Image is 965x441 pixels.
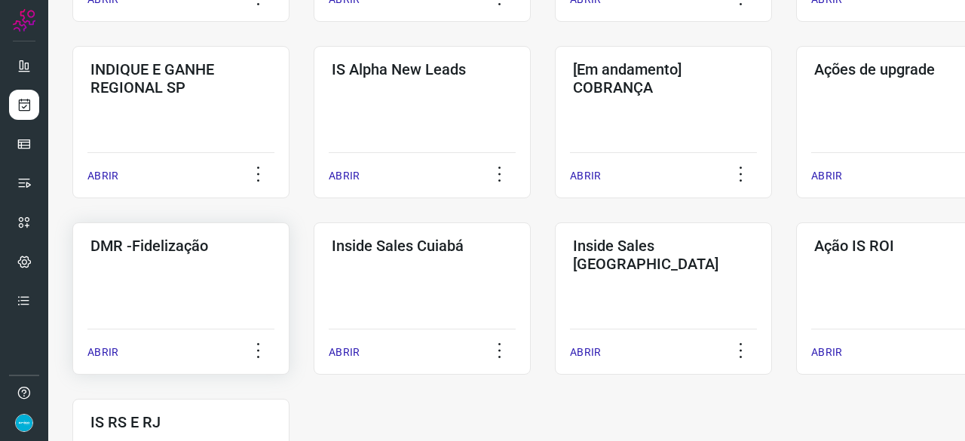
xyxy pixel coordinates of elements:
img: Logo [13,9,35,32]
p: ABRIR [329,345,360,360]
p: ABRIR [570,345,601,360]
p: ABRIR [811,168,842,184]
h3: DMR -Fidelização [90,237,271,255]
h3: INDIQUE E GANHE REGIONAL SP [90,60,271,96]
h3: IS Alpha New Leads [332,60,513,78]
p: ABRIR [329,168,360,184]
img: 4352b08165ebb499c4ac5b335522ff74.png [15,414,33,432]
h3: IS RS E RJ [90,413,271,431]
h3: [Em andamento] COBRANÇA [573,60,754,96]
h3: Inside Sales [GEOGRAPHIC_DATA] [573,237,754,273]
p: ABRIR [87,168,118,184]
p: ABRIR [87,345,118,360]
p: ABRIR [570,168,601,184]
h3: Inside Sales Cuiabá [332,237,513,255]
p: ABRIR [811,345,842,360]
